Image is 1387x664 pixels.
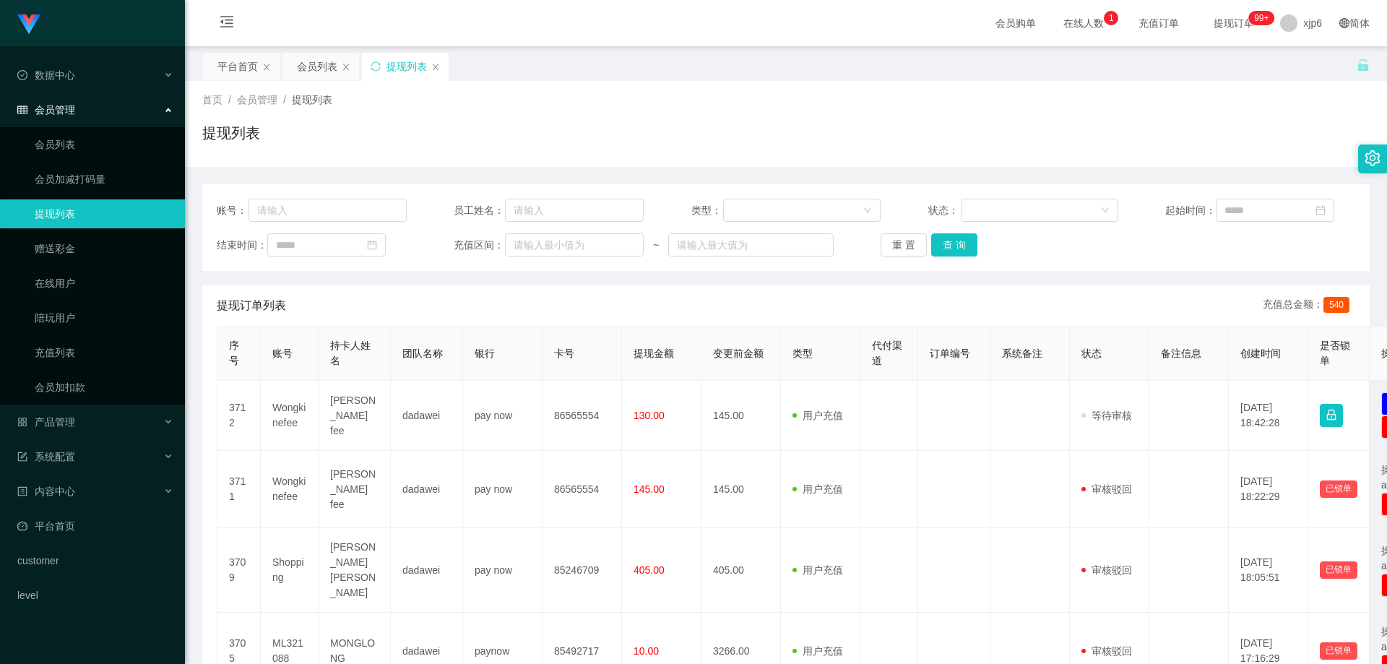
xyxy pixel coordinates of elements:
[391,381,463,451] td: dadawei
[505,233,644,256] input: 请输入最小值为
[17,69,75,81] span: 数据中心
[35,130,173,159] a: 会员列表
[1240,348,1281,359] span: 创建时间
[217,297,286,314] span: 提现订单列表
[402,348,443,359] span: 团队名称
[1002,348,1042,359] span: 系统备注
[1206,18,1261,28] span: 提现订单
[17,416,75,428] span: 产品管理
[701,528,781,613] td: 405.00
[701,381,781,451] td: 145.00
[17,451,75,462] span: 系统配置
[17,452,27,462] i: 图标: form
[543,381,622,451] td: 86565554
[454,203,504,218] span: 员工姓名：
[202,1,251,47] i: 图标: menu-fold
[35,199,173,228] a: 提现列表
[713,348,764,359] span: 变更前金额
[35,234,173,263] a: 赠送彩金
[1263,297,1355,314] div: 充值总金额：
[319,451,391,528] td: [PERSON_NAME] fee
[1101,206,1110,216] i: 图标: down
[463,528,543,613] td: pay now
[1056,18,1111,28] span: 在线人数
[272,348,293,359] span: 账号
[1081,564,1132,576] span: 审核驳回
[454,238,504,253] span: 充值区间：
[792,564,843,576] span: 用户充值
[1320,642,1357,660] button: 已锁单
[17,105,27,115] i: 图标: table
[928,203,961,218] span: 状态：
[931,233,977,256] button: 查 询
[319,528,391,613] td: [PERSON_NAME] [PERSON_NAME]
[319,381,391,451] td: [PERSON_NAME] fee
[249,199,407,222] input: 请输入
[863,206,872,216] i: 图标: down
[792,410,843,421] span: 用户充值
[543,528,622,613] td: 85246709
[17,546,173,575] a: customer
[554,348,574,359] span: 卡号
[386,53,427,80] div: 提现列表
[930,348,970,359] span: 订单编号
[367,240,377,250] i: 图标: calendar
[1131,18,1186,28] span: 充值订单
[228,94,231,105] span: /
[297,53,337,80] div: 会员列表
[634,348,674,359] span: 提现金额
[1320,340,1350,366] span: 是否锁单
[330,340,371,366] span: 持卡人姓名
[391,451,463,528] td: dadawei
[881,233,927,256] button: 重 置
[1229,451,1308,528] td: [DATE] 18:22:29
[1165,203,1216,218] span: 起始时间：
[217,238,267,253] span: 结束时间：
[543,451,622,528] td: 86565554
[217,203,249,218] span: 账号：
[1081,410,1132,421] span: 等待审核
[1109,11,1114,25] p: 1
[17,486,27,496] i: 图标: profile
[792,645,843,657] span: 用户充值
[261,451,319,528] td: Wongkinefee
[202,122,260,144] h1: 提现列表
[634,483,665,495] span: 145.00
[634,410,665,421] span: 130.00
[1365,150,1380,166] i: 图标: setting
[292,94,332,105] span: 提现列表
[1081,348,1102,359] span: 状态
[35,303,173,332] a: 陪玩用户
[371,61,381,72] i: 图标: sync
[1315,205,1326,215] i: 图标: calendar
[261,381,319,451] td: Wongkinefee
[634,564,665,576] span: 405.00
[1104,11,1118,25] sup: 1
[261,528,319,613] td: Shopping
[1323,297,1349,313] span: 540
[35,165,173,194] a: 会员加减打码量
[35,373,173,402] a: 会员加扣款
[1229,528,1308,613] td: [DATE] 18:05:51
[202,94,222,105] span: 首页
[283,94,286,105] span: /
[634,645,659,657] span: 10.00
[17,417,27,427] i: 图标: appstore-o
[17,486,75,497] span: 内容中心
[1320,404,1343,427] button: 图标: lock
[391,528,463,613] td: dadawei
[668,233,833,256] input: 请输入最大值为
[1229,381,1308,451] td: [DATE] 18:42:28
[1161,348,1201,359] span: 备注信息
[431,63,440,72] i: 图标: close
[505,199,644,222] input: 请输入
[872,340,902,366] span: 代付渠道
[1081,645,1132,657] span: 审核驳回
[342,63,350,72] i: 图标: close
[229,340,239,366] span: 序号
[691,203,724,218] span: 类型：
[17,581,173,610] a: level
[17,70,27,80] i: 图标: check-circle-o
[217,528,261,613] td: 3709
[1248,11,1274,25] sup: 228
